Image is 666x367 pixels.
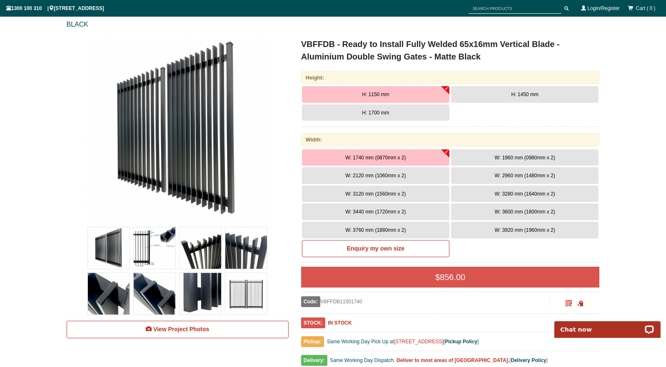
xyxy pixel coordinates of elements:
[301,267,600,288] div: $
[301,296,550,307] div: VBFFDB11501740
[67,1,600,38] div: > > >
[302,149,449,166] button: W: 1740 mm (0870mm x 2)
[549,312,666,338] iframe: LiveChat chat widget
[88,227,130,269] img: VBFFDB - Ready to Install Fully Welded 65x16mm Vertical Blade - Aluminium Double Swing Gates - Ma...
[301,355,327,366] span: Delivery:
[588,5,620,11] a: Login/Register
[511,357,546,363] a: Delivery Policy
[134,227,175,269] img: VBFFDB - Ready to Install Fully Welded 65x16mm Vertical Blade - Aluminium Double Swing Gates - Ma...
[301,317,325,328] span: STOCK:
[495,227,555,233] span: W: 3920 mm (1960mm x 2)
[495,209,555,215] span: W: 3600 mm (1800mm x 2)
[362,110,389,116] span: H: 1700 mm
[86,38,269,221] img: VBFFDB - Ready to Install Fully Welded 65x16mm Vertical Blade - Aluminium Double Swing Gates - Ma...
[301,71,600,84] div: Height:
[302,186,449,202] button: W: 3120 mm (1560mm x 2)
[67,38,288,221] a: VBFFDB - Ready to Install Fully Welded 65x16mm Vertical Blade - Aluminium Double Swing Gates - Ma...
[327,339,479,345] span: Same Working Day Pick Up at [ ]
[577,300,584,307] span: Click to copy the URL
[511,92,539,97] span: H: 1450 mm
[451,149,599,166] button: W: 1960 mm (0980mm x 2)
[345,191,406,197] span: W: 3120 mm (1560mm x 2)
[495,155,555,161] span: W: 1960 mm (0980mm x 2)
[67,321,289,338] a: View Project Photos
[301,38,600,63] h1: VBFFDB - Ready to Install Fully Welded 65x16mm Vertical Blade - Aluminium Double Swing Gates - Ma...
[180,273,221,315] img: VBFFDB - Ready to Install Fully Welded 65x16mm Vertical Blade - Aluminium Double Swing Gates - Ma...
[88,273,130,315] img: VBFFDB - Ready to Install Fully Welded 65x16mm Vertical Blade - Aluminium Double Swing Gates - Ma...
[345,209,406,215] span: W: 3440 mm (1720mm x 2)
[451,167,599,184] button: W: 2960 mm (1480mm x 2)
[345,155,406,161] span: W: 1740 mm (0870mm x 2)
[302,104,449,121] button: H: 1700 mm
[469,3,561,14] input: SEARCH PRODUCTS
[302,86,449,103] button: H: 1150 mm
[451,203,599,220] button: W: 3600 mm (1800mm x 2)
[495,191,555,197] span: W: 3280 mm (1640mm x 2)
[328,320,352,326] b: IN STOCK
[445,339,477,345] a: Pickup Policy
[347,245,404,252] b: Enquiry my own size
[394,339,444,345] a: [STREET_ADDRESS]
[451,86,599,103] button: H: 1450 mm
[301,133,600,146] div: Width:
[451,186,599,202] button: W: 3280 mm (1640mm x 2)
[345,173,406,179] span: W: 2120 mm (1060mm x 2)
[440,273,465,282] span: 856.00
[495,173,555,179] span: W: 2960 mm (1480mm x 2)
[636,5,656,11] span: Cart ( 0 )
[330,357,395,363] span: Same Working Day Dispatch.
[153,326,209,332] span: View Project Photos
[134,273,175,315] img: VBFFDB - Ready to Install Fully Welded 65x16mm Vertical Blade - Aluminium Double Swing Gates - Ma...
[345,227,406,233] span: W: 3760 mm (1880mm x 2)
[302,222,449,238] button: W: 3760 mm (1880mm x 2)
[225,227,267,269] img: VBFFDB - Ready to Install Fully Welded 65x16mm Vertical Blade - Aluminium Double Swing Gates - Ma...
[302,240,449,258] a: Enquiry my own size
[302,167,449,184] button: W: 2120 mm (1060mm x 2)
[6,5,104,11] span: 1300 100 310 | [STREET_ADDRESS]
[180,227,221,269] img: VBFFDB - Ready to Install Fully Welded 65x16mm Vertical Blade - Aluminium Double Swing Gates - Ma...
[397,357,509,363] b: Deliver to most areas of [GEOGRAPHIC_DATA].
[225,273,267,315] img: VBFFDB - Ready to Install Fully Welded 65x16mm Vertical Blade - Aluminium Double Swing Gates - Ma...
[566,301,572,307] a: Click to enlarge and scan to share.
[451,222,599,238] button: W: 3920 mm (1960mm x 2)
[301,296,320,307] span: Code:
[302,203,449,220] button: W: 3440 mm (1720mm x 2)
[301,336,324,347] span: Pickup:
[362,92,389,97] span: H: 1150 mm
